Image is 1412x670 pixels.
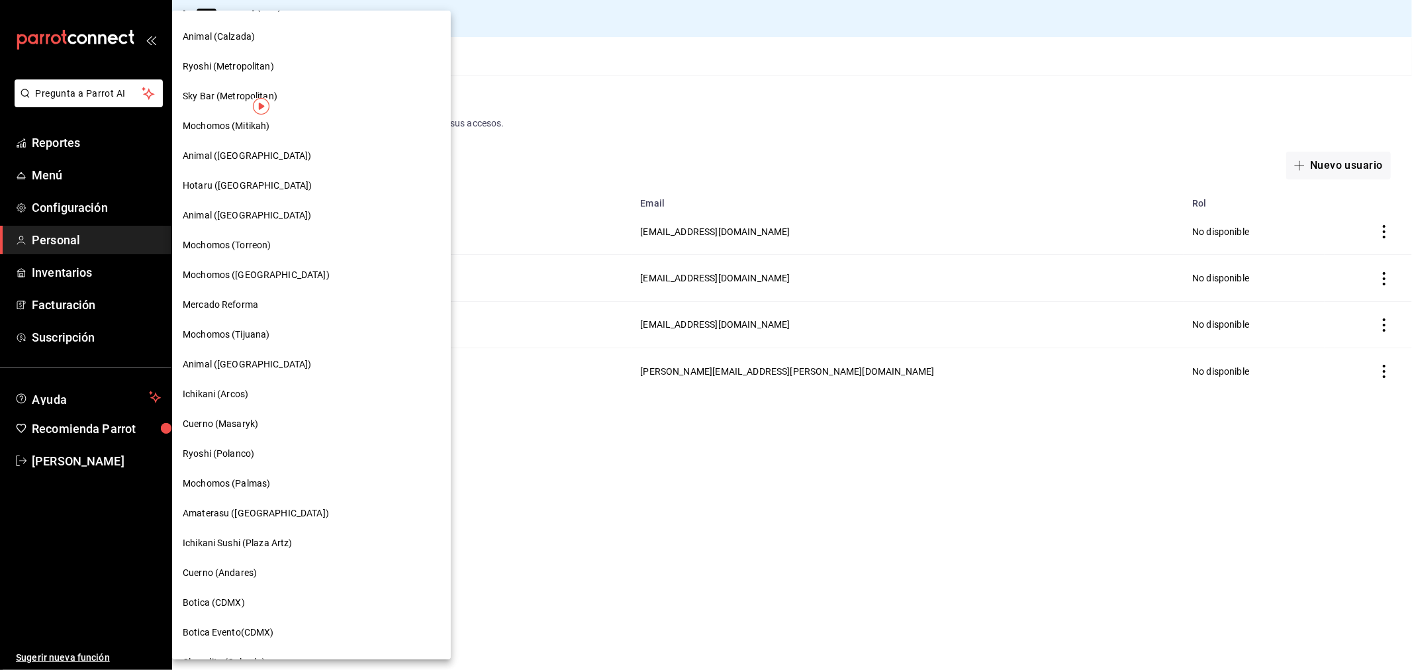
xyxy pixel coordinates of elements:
div: Mochomos (Mitikah) [172,111,451,141]
div: Mochomos (Torreon) [172,230,451,260]
div: Hotaru ([GEOGRAPHIC_DATA]) [172,171,451,201]
span: Hotaru ([GEOGRAPHIC_DATA]) [183,179,312,193]
span: Mochomos (Mitikah) [183,119,269,133]
div: Animal (Calzada) [172,22,451,52]
div: Botica (CDMX) [172,588,451,618]
span: Mercado Reforma [183,298,258,312]
div: Mochomos (Tijuana) [172,320,451,350]
div: Sky Bar (Metropolitan) [172,81,451,111]
span: Mochomos ([GEOGRAPHIC_DATA]) [183,268,330,282]
span: Mochomos (Tijuana) [183,328,269,342]
span: Botica Evento(CDMX) [183,626,274,640]
span: Animal ([GEOGRAPHIC_DATA]) [183,209,311,222]
span: Botica (CDMX) [183,596,245,610]
div: Ichikani Sushi (Plaza Artz) [172,528,451,558]
div: Animal ([GEOGRAPHIC_DATA]) [172,201,451,230]
div: Mercado Reforma [172,290,451,320]
span: Ichikani (Arcos) [183,387,248,401]
div: Mochomos ([GEOGRAPHIC_DATA]) [172,260,451,290]
span: Cuerno (Masaryk) [183,417,258,431]
span: Sky Bar (Metropolitan) [183,89,277,103]
span: Ryoshi (Metropolitan) [183,60,274,73]
div: Ichikani (Arcos) [172,379,451,409]
div: Botica Evento(CDMX) [172,618,451,647]
div: Animal ([GEOGRAPHIC_DATA]) [172,350,451,379]
div: Amaterasu ([GEOGRAPHIC_DATA]) [172,499,451,528]
span: Animal ([GEOGRAPHIC_DATA]) [183,149,311,163]
span: Amaterasu ([GEOGRAPHIC_DATA]) [183,506,329,520]
span: Mochomos (Palmas) [183,477,270,491]
span: Clavadito (Calzada) [183,655,266,669]
img: Tooltip marker [253,98,269,115]
span: Animal ([GEOGRAPHIC_DATA]) [183,358,311,371]
div: Cuerno (Masaryk) [172,409,451,439]
span: Animal (Calzada) [183,30,255,44]
span: Ryoshi (Polanco) [183,447,254,461]
span: Cuerno (Andares) [183,566,257,580]
span: Mochomos (Torreon) [183,238,271,252]
div: Animal ([GEOGRAPHIC_DATA]) [172,141,451,171]
div: Cuerno (Andares) [172,558,451,588]
div: Ryoshi (Polanco) [172,439,451,469]
div: Ryoshi (Metropolitan) [172,52,451,81]
span: Ichikani Sushi (Plaza Artz) [183,536,293,550]
div: Mochomos (Palmas) [172,469,451,499]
